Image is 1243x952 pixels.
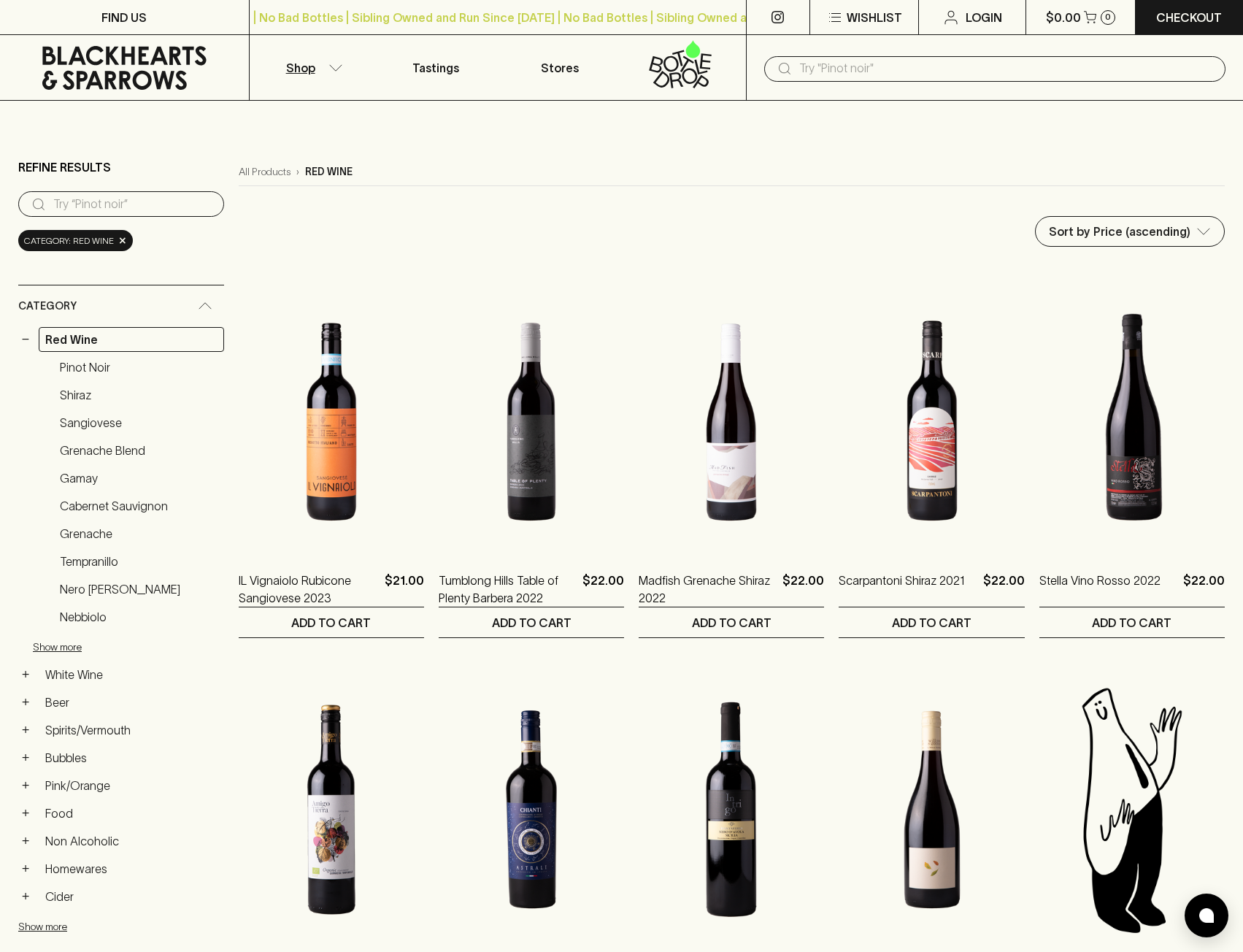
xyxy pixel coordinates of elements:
[18,723,33,737] button: +
[53,549,224,574] a: Tempranillo
[839,294,1024,550] img: Scarpantoni Shiraz 2021
[18,285,224,327] div: Category
[439,607,624,637] button: ADD TO CART
[118,233,127,248] span: ×
[18,861,33,876] button: +
[239,164,290,180] a: All Products
[18,332,33,347] button: −
[18,667,33,682] button: +
[847,9,902,26] p: Wishlist
[53,466,224,491] a: Gamay
[18,912,209,942] button: Show more
[1049,223,1190,240] p: Sort by Price (ascending)
[639,294,824,550] img: Madfish Grenache Shiraz 2022
[53,355,224,380] a: Pinot Noir
[291,614,371,632] p: ADD TO CART
[1039,294,1225,550] img: Stella Vino Rosso 2022
[18,889,33,904] button: +
[53,521,224,546] a: Grenache
[39,856,224,881] a: Homewares
[439,682,624,937] img: Astrale Chianti Sangiovese 2023
[18,158,111,176] p: Refine Results
[39,829,224,853] a: Non Alcoholic
[839,572,965,607] a: Scarpantoni Shiraz 2021
[966,9,1002,26] p: Login
[498,35,622,100] a: Stores
[286,59,315,77] p: Shop
[1046,9,1081,26] p: $0.00
[385,572,424,607] p: $21.00
[839,607,1024,637] button: ADD TO CART
[39,690,224,715] a: Beer
[101,9,147,26] p: FIND US
[39,801,224,826] a: Food
[412,59,459,77] p: Tastings
[24,234,114,248] span: Category: red wine
[18,806,33,821] button: +
[18,751,33,765] button: +
[639,607,824,637] button: ADD TO CART
[839,682,1024,937] img: Willow & Goose Home Pinot Noir 2024
[239,294,424,550] img: IL Vignaiolo Rubicone Sangiovese 2023
[33,632,224,662] button: Show more
[39,662,224,687] a: White Wine
[239,682,424,937] img: Amigo De la Tierra Grenache Tempranillo 2022
[18,834,33,848] button: +
[439,294,624,550] img: Tumblong Hills Table of Plenty Barbera 2022
[39,327,224,352] a: Red Wine
[782,572,824,607] p: $22.00
[892,614,971,632] p: ADD TO CART
[296,164,299,180] p: ›
[1105,13,1111,21] p: 0
[1036,217,1224,246] div: Sort by Price (ascending)
[639,682,824,937] img: Piantaferro Intrigo Nero d Avola 2023
[1199,908,1214,923] img: bubble-icon
[1092,614,1171,632] p: ADD TO CART
[53,193,212,216] input: Try “Pinot noir”
[39,718,224,742] a: Spirits/Vermouth
[1039,682,1225,937] img: Blackhearts & Sparrows Man
[39,773,224,798] a: Pink/Orange
[39,745,224,770] a: Bubbles
[53,604,224,629] a: Nebbiolo
[39,884,224,909] a: Cider
[799,57,1214,80] input: Try "Pinot noir"
[18,695,33,710] button: +
[53,494,224,518] a: Cabernet Sauvignon
[1039,607,1225,637] button: ADD TO CART
[1039,572,1161,607] a: Stella Vino Rosso 2022
[53,383,224,407] a: Shiraz
[239,572,379,607] a: IL Vignaiolo Rubicone Sangiovese 2023
[305,164,353,180] p: red wine
[639,572,777,607] a: Madfish Grenache Shiraz 2022
[239,607,424,637] button: ADD TO CART
[541,59,579,77] p: Stores
[53,410,224,435] a: Sangiovese
[983,572,1025,607] p: $22.00
[1156,9,1222,26] p: Checkout
[374,35,498,100] a: Tastings
[692,614,771,632] p: ADD TO CART
[250,35,374,100] button: Shop
[18,778,33,793] button: +
[582,572,624,607] p: $22.00
[1183,572,1225,607] p: $22.00
[53,438,224,463] a: Grenache Blend
[18,297,77,315] span: Category
[439,572,577,607] a: Tumblong Hills Table of Plenty Barbera 2022
[492,614,572,632] p: ADD TO CART
[53,577,224,602] a: Nero [PERSON_NAME]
